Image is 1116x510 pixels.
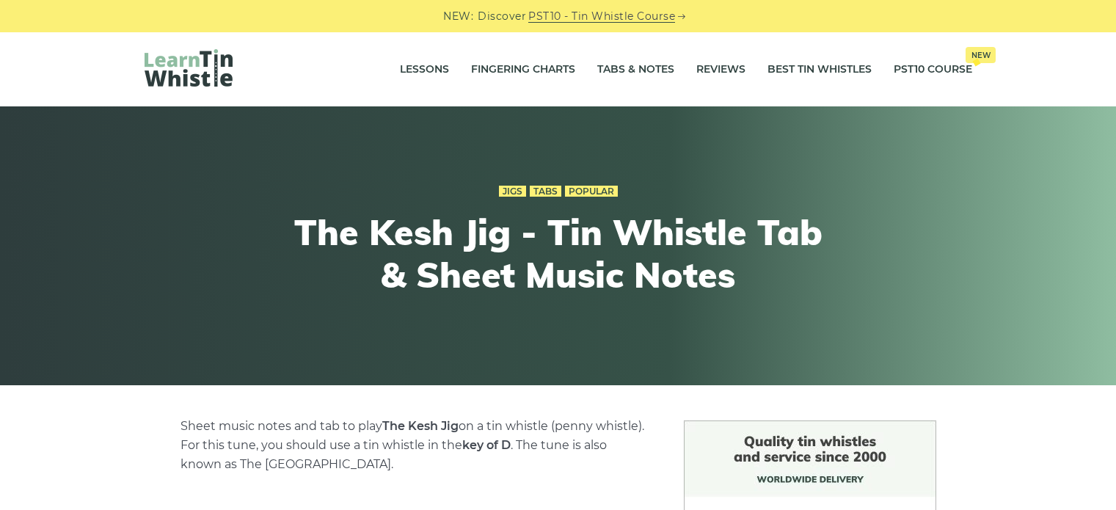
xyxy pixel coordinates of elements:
a: Popular [565,186,618,197]
strong: The Kesh Jig [382,419,459,433]
a: Tabs & Notes [597,51,674,88]
h1: The Kesh Jig - Tin Whistle Tab & Sheet Music Notes [288,211,828,296]
a: Reviews [696,51,745,88]
a: Fingering Charts [471,51,575,88]
span: New [966,47,996,63]
a: PST10 CourseNew [894,51,972,88]
a: Lessons [400,51,449,88]
a: Jigs [499,186,526,197]
a: Tabs [530,186,561,197]
img: LearnTinWhistle.com [145,49,233,87]
strong: key of D [462,438,511,452]
p: Sheet music notes and tab to play on a tin whistle (penny whistle). For this tune, you should use... [180,417,649,474]
a: Best Tin Whistles [767,51,872,88]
